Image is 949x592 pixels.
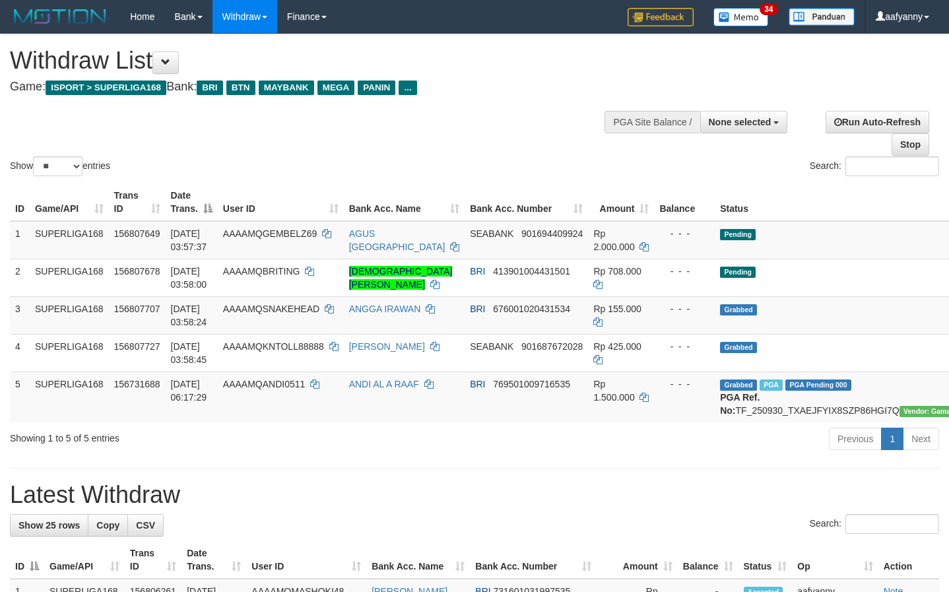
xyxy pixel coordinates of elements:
[789,8,855,26] img: panduan.png
[659,265,709,278] div: - - -
[878,541,939,579] th: Action
[366,541,470,579] th: Bank Acc. Name: activate to sort column ascending
[493,304,570,314] span: Copy 676001020431534 to clipboard
[114,379,160,389] span: 156731688
[30,372,109,422] td: SUPERLIGA168
[720,392,760,416] b: PGA Ref. No:
[760,3,777,15] span: 34
[46,81,166,95] span: ISPORT > SUPERLIGA168
[903,428,939,450] a: Next
[10,334,30,372] td: 4
[10,372,30,422] td: 5
[845,156,939,176] input: Search:
[720,267,756,278] span: Pending
[96,520,119,531] span: Copy
[114,341,160,352] span: 156807727
[18,520,80,531] span: Show 25 rows
[171,228,207,252] span: [DATE] 03:57:37
[720,342,757,353] span: Grabbed
[88,514,128,537] a: Copy
[181,541,246,579] th: Date Trans.: activate to sort column ascending
[226,81,255,95] span: BTN
[738,541,793,579] th: Status: activate to sort column ascending
[10,183,30,221] th: ID
[593,341,641,352] span: Rp 425.000
[659,302,709,315] div: - - -
[399,81,416,95] span: ...
[521,228,583,239] span: Copy 901694409924 to clipboard
[470,379,485,389] span: BRI
[10,7,110,26] img: MOTION_logo.png
[317,81,355,95] span: MEGA
[593,228,634,252] span: Rp 2.000.000
[223,341,324,352] span: AAAAMQKNTOLL88888
[700,111,788,133] button: None selected
[246,541,366,579] th: User ID: activate to sort column ascending
[344,183,465,221] th: Bank Acc. Name: activate to sort column ascending
[521,341,583,352] span: Copy 901687672028 to clipboard
[593,379,634,403] span: Rp 1.500.000
[605,111,700,133] div: PGA Site Balance /
[223,304,319,314] span: AAAAMQSNAKEHEAD
[218,183,344,221] th: User ID: activate to sort column ascending
[44,541,125,579] th: Game/API: activate to sort column ascending
[892,133,929,156] a: Stop
[659,340,709,353] div: - - -
[709,117,771,127] span: None selected
[810,156,939,176] label: Search:
[114,228,160,239] span: 156807649
[10,541,44,579] th: ID: activate to sort column descending
[881,428,903,450] a: 1
[109,183,166,221] th: Trans ID: activate to sort column ascending
[171,304,207,327] span: [DATE] 03:58:24
[223,379,306,389] span: AAAAMQANDI0511
[30,183,109,221] th: Game/API: activate to sort column ascending
[10,426,385,445] div: Showing 1 to 5 of 5 entries
[10,81,620,94] h4: Game: Bank:
[10,514,88,537] a: Show 25 rows
[593,266,641,277] span: Rp 708.000
[470,266,485,277] span: BRI
[628,8,694,26] img: Feedback.jpg
[678,541,738,579] th: Balance: activate to sort column ascending
[10,482,939,508] h1: Latest Withdraw
[845,514,939,534] input: Search:
[810,514,939,534] label: Search:
[785,379,851,391] span: PGA Pending
[114,266,160,277] span: 156807678
[470,304,485,314] span: BRI
[171,341,207,365] span: [DATE] 03:58:45
[588,183,654,221] th: Amount: activate to sort column ascending
[10,221,30,259] td: 1
[826,111,929,133] a: Run Auto-Refresh
[10,296,30,334] td: 3
[829,428,882,450] a: Previous
[349,341,425,352] a: [PERSON_NAME]
[465,183,588,221] th: Bank Acc. Number: activate to sort column ascending
[30,334,109,372] td: SUPERLIGA168
[349,379,419,389] a: ANDI AL A RAAF
[720,379,757,391] span: Grabbed
[792,541,878,579] th: Op: activate to sort column ascending
[597,541,678,579] th: Amount: activate to sort column ascending
[470,341,513,352] span: SEABANK
[358,81,395,95] span: PANIN
[33,156,82,176] select: Showentries
[136,520,155,531] span: CSV
[349,228,445,252] a: AGUS [GEOGRAPHIC_DATA]
[349,304,421,314] a: ANGGA IRAWAN
[197,81,222,95] span: BRI
[30,221,109,259] td: SUPERLIGA168
[470,541,597,579] th: Bank Acc. Number: activate to sort column ascending
[171,379,207,403] span: [DATE] 06:17:29
[493,379,570,389] span: Copy 769501009716535 to clipboard
[593,304,641,314] span: Rp 155.000
[349,266,453,290] a: [DEMOGRAPHIC_DATA][PERSON_NAME]
[720,229,756,240] span: Pending
[127,514,164,537] a: CSV
[125,541,181,579] th: Trans ID: activate to sort column ascending
[659,227,709,240] div: - - -
[713,8,769,26] img: Button%20Memo.svg
[223,228,317,239] span: AAAAMQGEMBELZ69
[493,266,570,277] span: Copy 413901004431501 to clipboard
